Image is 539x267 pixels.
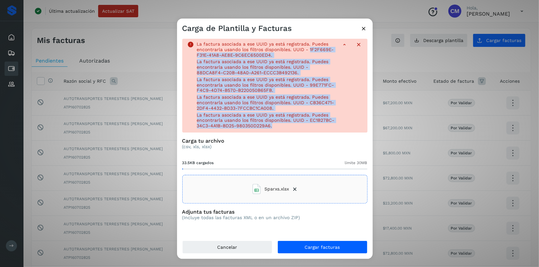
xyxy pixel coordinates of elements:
[345,160,367,166] span: límite 30MB
[182,144,367,149] p: (csv, xls, xlsx)
[197,94,336,111] p: La factura asociada a ese UUID ya está registrada. Puedes encontrarla usando los filtros disponib...
[182,138,367,144] h3: Carga tu archivo
[305,245,340,249] span: Cargar facturas
[197,77,336,93] p: La factura asociada a ese UUID ya está registrada. Puedes encontrarla usando los filtros disponib...
[197,41,336,58] p: La factura asociada a ese UUID ya está registrada. Puedes encontrarla usando los filtros disponib...
[217,245,237,249] span: Cancelar
[182,209,300,215] h3: Adjunta tus facturas
[197,112,336,129] p: La factura asociada a ese UUID ya está registrada. Puedes encontrarla usando los filtros disponib...
[182,215,300,220] p: (Incluye todas las facturas XML o en un archivo ZIP)
[264,186,289,192] span: Sparxs.xlsx
[197,59,336,75] p: La factura asociada a ese UUID ya está registrada. Puedes encontrarla usando los filtros disponib...
[277,241,367,254] button: Cargar facturas
[182,24,292,33] h3: Carga de Plantilla y Facturas
[182,160,214,166] span: 33.5KB cargados
[182,241,272,254] button: Cancelar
